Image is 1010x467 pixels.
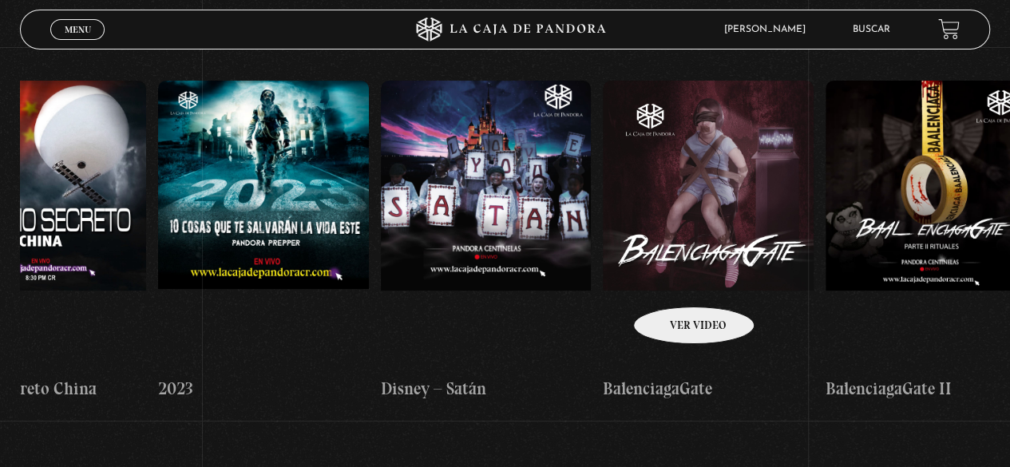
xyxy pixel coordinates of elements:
a: View your shopping cart [938,18,960,40]
a: Buscar [853,25,890,34]
a: 2023 [158,55,369,426]
span: Menu [65,25,91,34]
h4: BalenciagaGate [603,376,814,402]
span: [PERSON_NAME] [716,25,822,34]
a: BalenciagaGate [603,55,814,426]
button: Previous [20,15,48,43]
h4: 2023 [158,376,369,402]
h4: Disney – Satán [381,376,592,402]
span: Cerrar [59,38,97,49]
a: Disney – Satán [381,55,592,426]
